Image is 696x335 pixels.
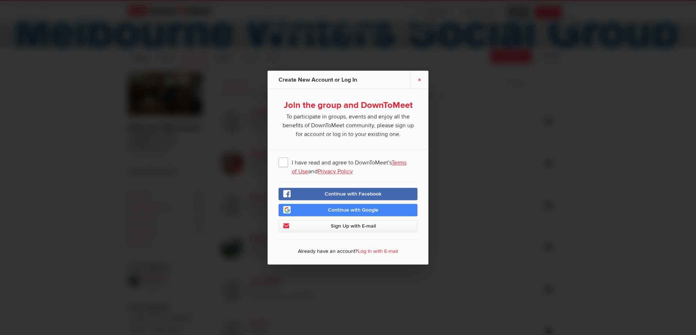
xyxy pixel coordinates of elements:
[279,100,417,111] div: Join the group and DownToMeet
[279,204,417,216] a: Continue with Google
[328,207,378,213] span: Continue with Google
[279,111,417,139] span: To participate in groups, events and enjoy all the benefits of DownToMeet community, please sign ...
[358,248,398,254] a: Log In with E-mail
[279,188,417,200] a: Continue with Facebook
[279,220,417,232] a: Sign Up with E-mail
[279,71,359,89] div: Create New Account or Log In
[279,246,417,259] p: Already have an account?
[292,159,406,175] a: Terms of Use
[331,223,376,229] span: Sign Up with E-mail
[410,71,428,89] a: ×
[325,191,382,197] span: Continue with Facebook
[318,168,353,175] a: Privacy Policy
[279,155,417,169] span: I have read and agree to DownToMeet's and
